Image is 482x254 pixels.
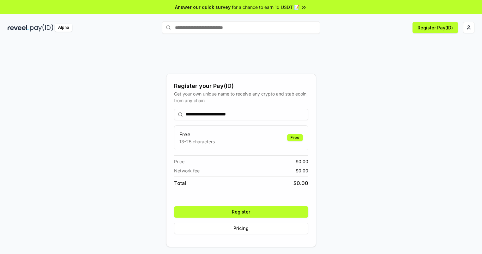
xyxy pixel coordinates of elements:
[287,134,303,141] div: Free
[8,24,29,32] img: reveel_dark
[413,22,458,33] button: Register Pay(ID)
[174,167,200,174] span: Network fee
[174,223,308,234] button: Pricing
[174,90,308,104] div: Get your own unique name to receive any crypto and stablecoin, from any chain
[296,158,308,165] span: $ 0.00
[296,167,308,174] span: $ 0.00
[232,4,299,10] span: for a chance to earn 10 USDT 📝
[174,158,184,165] span: Price
[55,24,72,32] div: Alpha
[179,131,215,138] h3: Free
[30,24,53,32] img: pay_id
[174,206,308,218] button: Register
[174,179,186,187] span: Total
[293,179,308,187] span: $ 0.00
[174,82,308,90] div: Register your Pay(ID)
[175,4,231,10] span: Answer our quick survey
[179,138,215,145] p: 13-25 characters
